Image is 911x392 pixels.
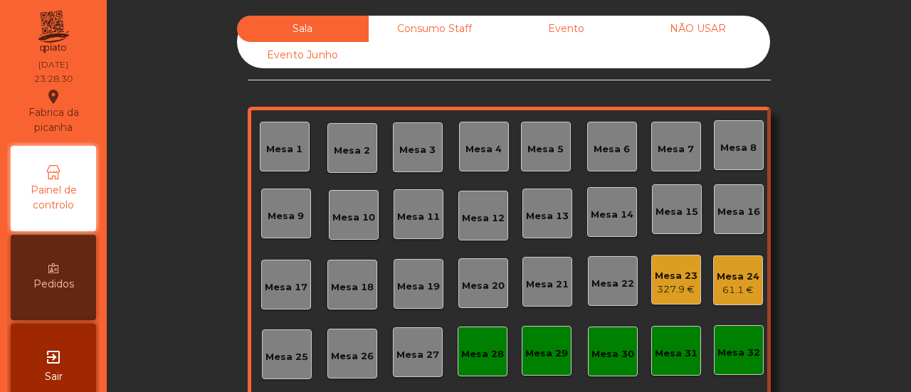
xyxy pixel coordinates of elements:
div: Mesa 13 [526,209,569,223]
div: Mesa 24 [717,270,759,284]
div: Mesa 2 [334,144,370,158]
div: Mesa 28 [461,347,504,361]
div: Mesa 21 [526,277,569,292]
div: Mesa 23 [655,269,697,283]
div: Mesa 16 [717,205,760,219]
div: [DATE] [38,58,68,71]
div: Mesa 5 [527,142,564,157]
div: Mesa 26 [331,349,374,364]
div: Mesa 12 [462,211,505,226]
div: Mesa 22 [591,277,634,291]
i: location_on [45,88,62,105]
div: Mesa 31 [655,346,697,361]
div: Mesa 6 [594,142,630,157]
div: NÃO USAR [632,16,764,42]
div: Mesa 27 [396,348,439,362]
div: Mesa 9 [268,209,304,223]
div: Mesa 7 [658,142,694,157]
div: Mesa 30 [591,347,634,361]
div: Mesa 15 [655,205,698,219]
i: exit_to_app [45,349,62,366]
div: 61.1 € [717,283,759,297]
div: 327.9 € [655,282,697,297]
div: Mesa 4 [465,142,502,157]
span: Sair [45,369,63,384]
div: Mesa 19 [397,280,440,294]
div: Mesa 29 [525,346,568,361]
div: Mesa 25 [265,350,308,364]
div: Evento [500,16,632,42]
div: Mesa 3 [399,143,436,157]
div: Consumo Staff [369,16,500,42]
div: Mesa 18 [331,280,374,295]
div: Mesa 20 [462,279,505,293]
div: Mesa 11 [397,210,440,224]
div: Mesa 32 [717,346,760,360]
span: Pedidos [33,277,74,292]
div: Evento Junho [237,42,369,68]
div: Mesa 10 [332,211,375,225]
div: 23:28:30 [34,73,73,85]
div: Mesa 1 [266,142,302,157]
img: qpiato [36,7,70,57]
div: Mesa 8 [720,141,757,155]
span: Painel de controlo [14,183,93,213]
div: Fabrica da picanha [11,88,95,135]
div: Mesa 17 [265,280,307,295]
div: Mesa 14 [591,208,633,222]
div: Sala [237,16,369,42]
